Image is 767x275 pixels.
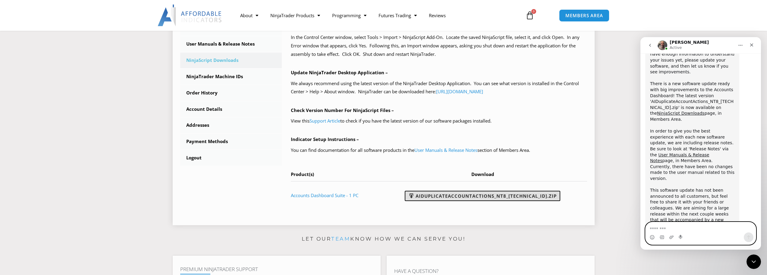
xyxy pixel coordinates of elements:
a: Order History [180,85,282,101]
nav: Menu [234,8,519,22]
p: We always recommend using the latest version of the NinjaTrader Desktop Application. You can see ... [291,79,587,96]
span: Product(s) [291,171,314,177]
button: Upload attachment [29,198,33,203]
iframe: Intercom live chat [640,37,761,250]
a: NinjaScript Downloads [180,53,282,68]
p: View this to check if you have the latest version of our software packages installed. [291,117,587,125]
a: User Manuals & Release Notes [414,147,477,153]
a: NinjaTrader Products [264,8,326,22]
a: About [234,8,264,22]
a: Futures Trading [372,8,423,22]
textarea: Message… [5,185,115,195]
button: Send a message… [103,195,113,205]
p: Let our know how we can serve you! [173,234,595,244]
p: In the Control Center window, select Tools > Import > NinjaScript Add-On. Locate the saved NinjaS... [291,33,587,59]
nav: Account pages [180,20,282,166]
a: Payment Methods [180,134,282,149]
button: Gif picker [19,198,24,203]
a: Logout [180,150,282,166]
a: NinjaScript Downloads [17,74,64,78]
a: NinjaTrader Machine IDs [180,69,282,85]
button: Emoji picker [9,198,14,203]
a: 0 [517,7,543,24]
span: MEMBERS AREA [565,13,603,18]
b: Indicator Setup Instructions – [291,136,359,142]
a: Reviews [423,8,452,22]
a: Support Article [310,118,340,124]
a: AIDuplicateAccountActions_NT8_[TECHNICAL_ID].zip [405,191,560,201]
a: MEMBERS AREA [559,9,609,22]
a: Account Details [180,101,282,117]
a: User Manuals & Release Notes [180,36,282,52]
span: Download [471,171,494,177]
a: team [331,236,350,242]
a: [URL][DOMAIN_NAME] [436,88,483,94]
b: Update NinjaTrader Desktop Application – [291,69,388,75]
img: LogoAI | Affordable Indicators – NinjaTrader [158,5,222,26]
span: 0 [531,9,536,14]
a: Accounts Dashboard Suite - 1 PC [291,192,358,198]
h4: Premium NinjaTrader Support [180,266,373,272]
a: User Manuals & Release Notes [10,115,69,126]
b: Check Version Number For NinjaScript Files – [291,107,394,113]
button: Start recording [38,198,43,203]
h4: Have A Question? [394,268,587,274]
p: You can find documentation for all software products in the section of Members Area. [291,146,587,155]
iframe: Intercom live chat [747,254,761,269]
a: Addresses [180,117,282,133]
a: Programming [326,8,372,22]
